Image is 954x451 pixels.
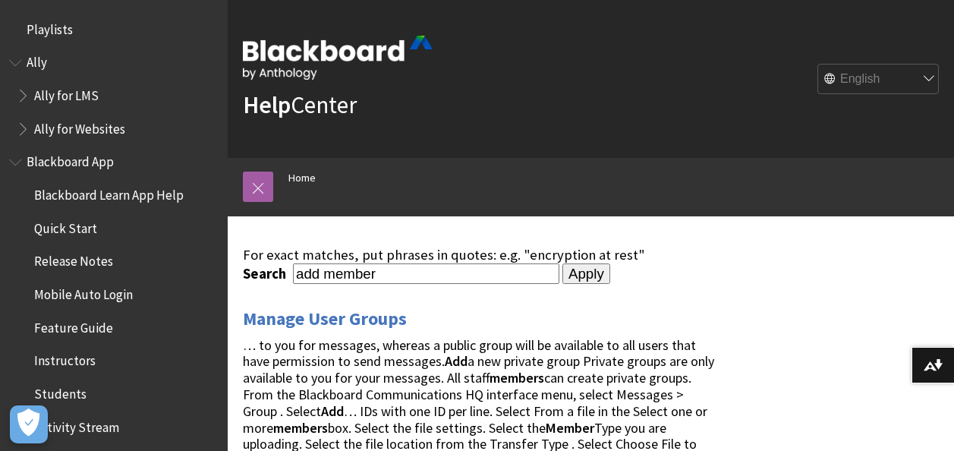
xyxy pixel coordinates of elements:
[273,419,328,437] strong: members
[34,381,87,402] span: Students
[9,17,219,43] nav: Book outline for Playlists
[818,65,940,95] select: Site Language Selector
[34,182,184,203] span: Blackboard Learn App Help
[34,282,133,302] span: Mobile Auto Login
[243,90,357,120] a: HelpCenter
[288,169,316,188] a: Home
[27,150,114,170] span: Blackboard App
[34,315,113,336] span: Feature Guide
[27,50,47,71] span: Ally
[490,369,544,386] strong: members
[546,419,594,437] strong: Member
[34,216,97,236] span: Quick Start
[243,90,291,120] strong: Help
[243,307,407,331] a: Manage User Groups
[445,352,468,370] strong: Add
[34,348,96,369] span: Instructors
[34,415,119,435] span: Activity Stream
[243,247,714,263] div: For exact matches, put phrases in quotes: e.g. "encryption at rest"
[34,249,113,270] span: Release Notes
[10,405,48,443] button: Open Preferences
[34,116,125,137] span: Ally for Websites
[562,263,610,285] input: Apply
[34,83,99,103] span: Ally for LMS
[321,402,344,420] strong: Add
[243,265,290,282] label: Search
[243,36,433,80] img: Blackboard by Anthology
[27,17,73,37] span: Playlists
[9,50,219,142] nav: Book outline for Anthology Ally Help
